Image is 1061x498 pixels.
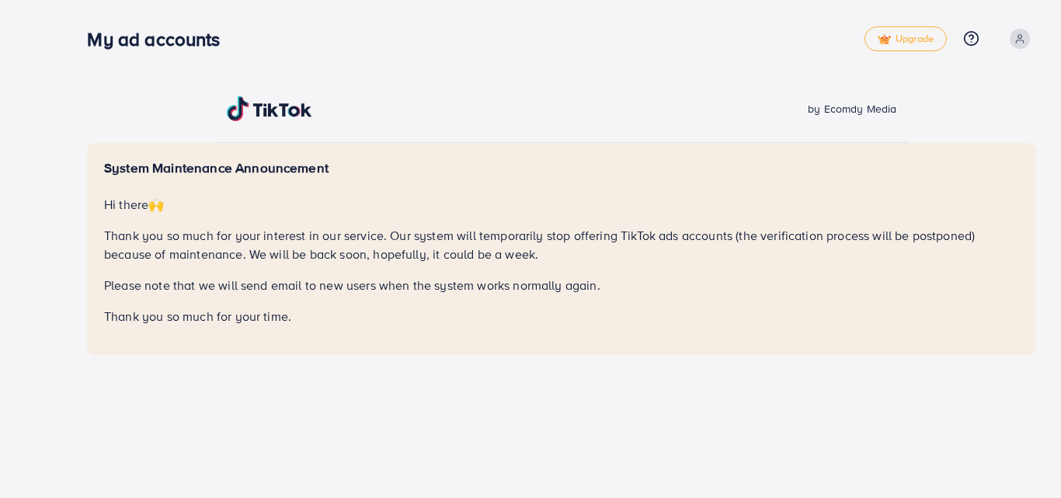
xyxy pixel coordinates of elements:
[104,276,1019,294] p: Please note that we will send email to new users when the system works normally again.
[104,195,1019,214] p: Hi there
[808,101,896,117] span: by Ecomdy Media
[104,226,1019,263] p: Thank you so much for your interest in our service. Our system will temporarily stop offering Tik...
[104,160,1019,176] h5: System Maintenance Announcement
[87,28,232,50] h3: My ad accounts
[227,96,312,121] img: TikTok
[148,196,164,213] span: 🙌
[878,33,934,45] span: Upgrade
[878,34,891,45] img: tick
[864,26,947,51] a: tickUpgrade
[104,307,1019,326] p: Thank you so much for your time.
